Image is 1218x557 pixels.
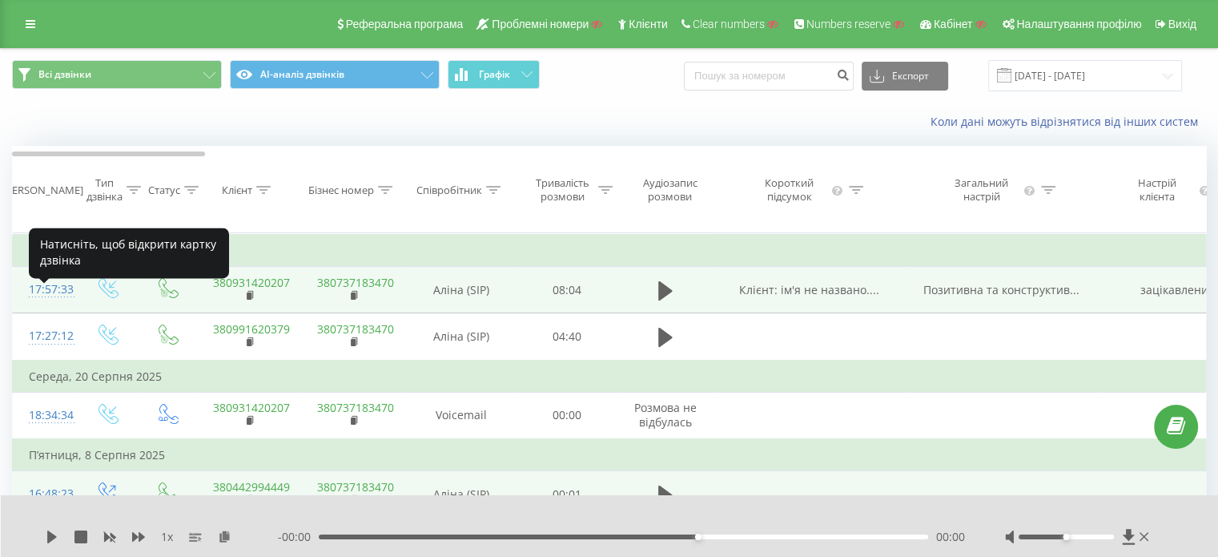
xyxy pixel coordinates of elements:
[923,282,1079,297] span: Позитивна та конструктив...
[739,282,879,297] span: Клієнт: ім'я не названо....
[222,184,252,197] div: Клієнт
[213,400,290,415] a: 380931420207
[934,18,973,30] span: Кабінет
[230,60,440,89] button: AI-аналіз дзвінків
[317,275,394,290] a: 380737183470
[1168,18,1196,30] span: Вихід
[213,321,290,337] a: 380991620379
[1063,534,1069,540] div: Accessibility label
[405,471,517,518] td: Аліна (SIP)
[29,321,61,352] div: 17:27:12
[29,400,61,431] div: 18:34:34
[693,18,765,30] span: Clear numbers
[936,529,965,545] span: 00:00
[308,184,374,197] div: Бізнес номер
[405,392,517,439] td: Voicemail
[317,400,394,415] a: 380737183470
[405,313,517,361] td: Аліна (SIP)
[317,479,394,494] a: 380737183470
[634,400,697,430] span: Розмова не відбулась
[38,68,91,81] span: Всі дзвінки
[492,18,589,30] span: Проблемні номери
[161,529,173,545] span: 1 x
[29,274,61,305] div: 17:57:33
[29,228,229,278] div: Натисніть, щоб відкрити картку дзвінка
[943,176,1020,204] div: Загальний настрій
[751,176,828,204] div: Короткий підсумок
[405,267,517,313] td: Аліна (SIP)
[517,267,617,313] td: 08:04
[12,60,222,89] button: Всі дзвінки
[317,321,394,337] a: 380737183470
[278,529,319,545] span: - 00:00
[416,184,482,197] div: Співробітник
[684,62,854,91] input: Пошук за номером
[517,392,617,439] td: 00:00
[862,62,948,91] button: Експорт
[1120,176,1194,204] div: Настрій клієнта
[86,176,123,204] div: Тип дзвінка
[213,479,290,494] a: 380442994449
[517,471,617,518] td: 00:01
[148,184,180,197] div: Статус
[931,114,1206,129] a: Коли дані можуть відрізнятися вiд інших систем
[1016,18,1141,30] span: Налаштування профілю
[631,176,709,204] div: Аудіозапис розмови
[806,18,890,30] span: Numbers reserve
[517,313,617,361] td: 04:40
[629,18,668,30] span: Клієнти
[695,534,701,540] div: Accessibility label
[213,275,290,290] a: 380931420207
[448,60,540,89] button: Графік
[29,478,61,510] div: 16:48:23
[2,184,83,197] div: [PERSON_NAME]
[531,176,594,204] div: Тривалість розмови
[346,18,464,30] span: Реферальна програма
[479,69,510,80] span: Графік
